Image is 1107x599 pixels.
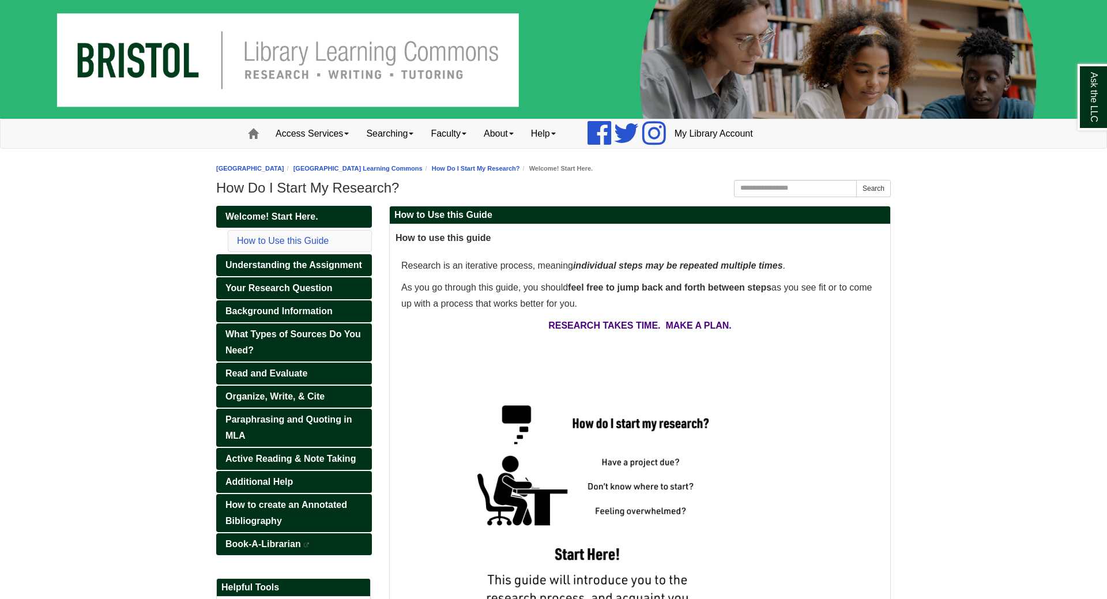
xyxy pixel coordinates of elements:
h1: How Do I Start My Research? [216,180,891,196]
a: Additional Help [216,471,372,493]
a: [GEOGRAPHIC_DATA] Learning Commons [293,165,423,172]
a: Faculty [422,119,475,148]
a: Active Reading & Note Taking [216,448,372,470]
a: How to create an Annotated Bibliography [216,494,372,532]
span: Understanding the Assignment [225,260,362,270]
span: What Types of Sources Do You Need? [225,329,361,355]
span: Your Research Question [225,283,333,293]
a: [GEOGRAPHIC_DATA] [216,165,284,172]
a: How Do I Start My Research? [432,165,520,172]
button: Search [856,180,891,197]
span: Background Information [225,306,333,316]
a: Book-A-Librarian [216,533,372,555]
a: Your Research Question [216,277,372,299]
span: Book-A-Librarian [225,539,301,549]
a: My Library Account [666,119,762,148]
span: Active Reading & Note Taking [225,454,356,464]
a: What Types of Sources Do You Need? [216,323,372,361]
span: How to create an Annotated Bibliography [225,500,347,526]
h2: Helpful Tools [217,579,370,597]
a: About [475,119,522,148]
a: Background Information [216,300,372,322]
a: Access Services [267,119,357,148]
a: Organize, Write, & Cite [216,386,372,408]
a: How to Use this Guide [237,236,329,246]
nav: breadcrumb [216,163,891,174]
i: This link opens in a new window [303,543,310,548]
span: As you go through this guide, you should as you see fit or to come up with a process that works b... [401,282,872,308]
a: Welcome! Start Here. [216,206,372,228]
span: Paraphrasing and Quoting in MLA [225,415,352,440]
a: Searching [357,119,422,148]
a: Paraphrasing and Quoting in MLA [216,409,372,447]
span: Research is an iterative process, meaning . [401,261,785,270]
strong: individual steps may be repeated multiple times [573,261,783,270]
span: Welcome! Start Here. [225,212,318,221]
span: Read and Evaluate [225,368,307,378]
a: Help [522,119,564,148]
span: How to use this guide [396,233,491,243]
strong: feel free to jump back and forth between steps [568,282,771,292]
span: Organize, Write, & Cite [225,391,325,401]
span: Additional Help [225,477,293,487]
li: Welcome! Start Here. [520,163,593,174]
a: Understanding the Assignment [216,254,372,276]
a: Read and Evaluate [216,363,372,385]
h2: How to Use this Guide [390,206,890,224]
span: RESEARCH TAKES TIME. MAKE A PLAN. [548,321,732,330]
